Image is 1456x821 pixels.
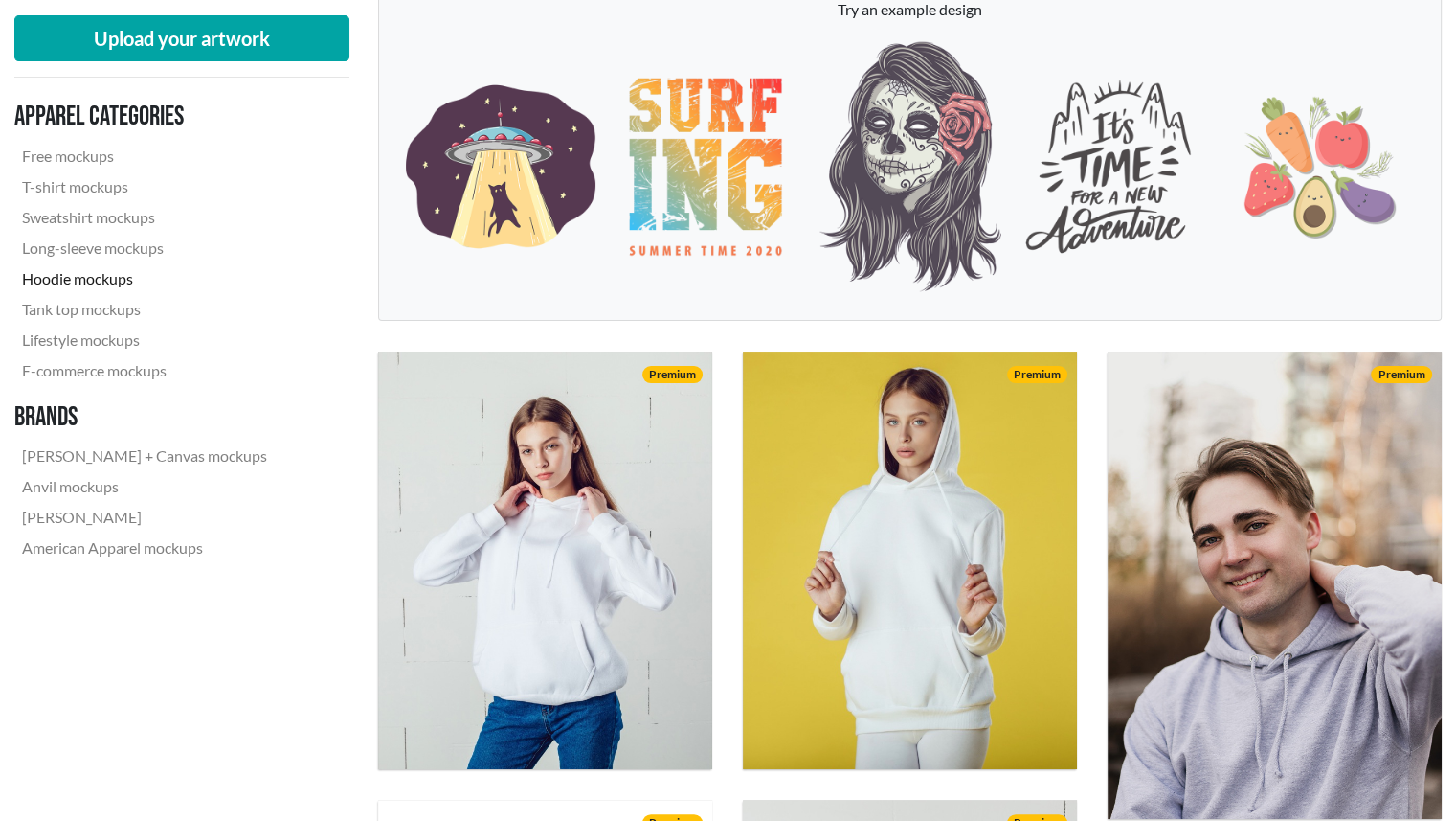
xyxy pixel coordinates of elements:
[14,202,275,233] a: Sweatshirt mockups
[14,101,275,133] h3: Apparel categories
[14,533,275,563] a: American Apparel mockups
[743,352,1077,769] img: beautiful ginger haired woman wearing a white pullover hoodie in front of a yellow backdrop
[378,352,712,769] img: young brown haired woman wearing a white pullover hoodie in front of a white brick wall
[14,471,275,502] a: Anvil mockups
[14,401,275,434] h3: Brands
[1007,366,1067,383] span: Premium
[642,366,703,383] span: Premium
[14,502,275,533] a: [PERSON_NAME]
[14,233,275,263] a: Long-sleeve mockups
[14,441,275,471] a: [PERSON_NAME] + Canvas mockups
[14,15,349,61] button: Upload your artwork
[14,141,275,171] a: Free mockups
[14,325,275,355] a: Lifestyle mockups
[1371,366,1431,383] span: Premium
[14,263,275,294] a: Hoodie mockups
[14,171,275,202] a: T-shirt mockups
[14,355,275,386] a: E-commerce mockups
[14,294,275,325] a: Tank top mockups
[1108,352,1442,819] img: smiling man wearing a light gray pullover hoodie in nature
